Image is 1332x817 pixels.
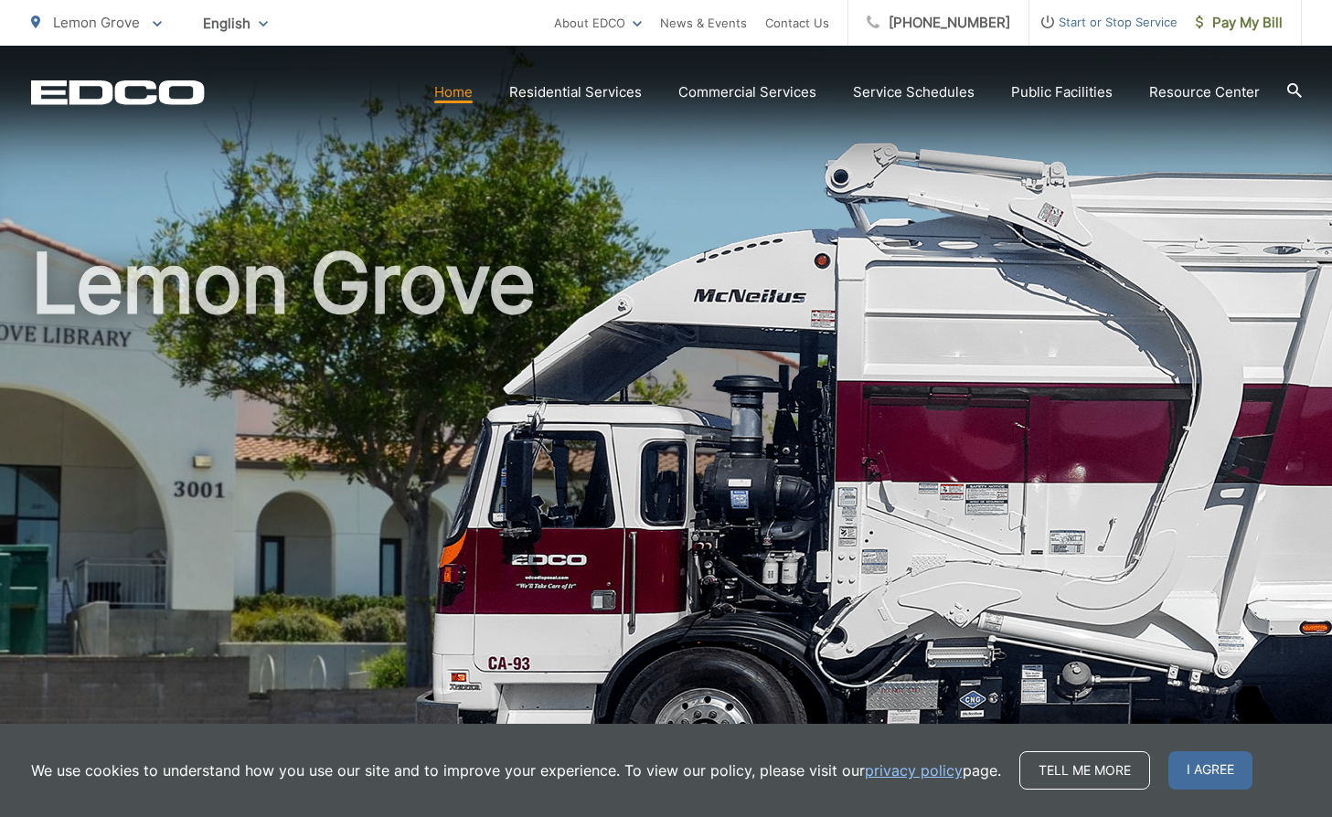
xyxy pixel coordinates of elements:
[865,759,963,781] a: privacy policy
[554,12,642,34] a: About EDCO
[53,14,140,31] span: Lemon Grove
[660,12,747,34] a: News & Events
[765,12,829,34] a: Contact Us
[853,81,975,103] a: Service Schedules
[678,81,816,103] a: Commercial Services
[434,81,473,103] a: Home
[509,81,642,103] a: Residential Services
[31,238,1302,816] h1: Lemon Grove
[31,759,1001,781] p: We use cookies to understand how you use our site and to improve your experience. To view our pol...
[189,7,282,39] span: English
[1168,751,1252,790] span: I agree
[1149,81,1260,103] a: Resource Center
[1019,751,1150,790] a: Tell me more
[31,80,205,105] a: EDCD logo. Return to the homepage.
[1011,81,1113,103] a: Public Facilities
[1196,12,1283,34] span: Pay My Bill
